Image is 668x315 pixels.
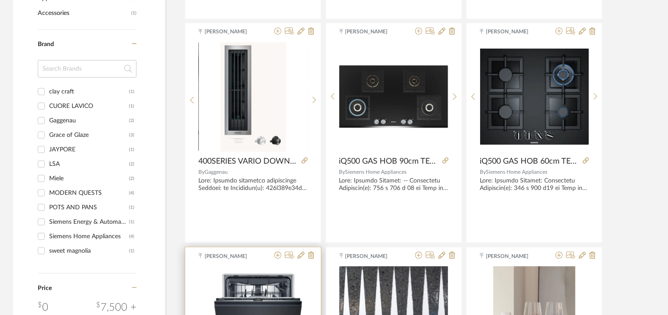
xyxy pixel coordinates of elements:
[129,200,134,215] div: (1)
[339,169,345,175] span: By
[131,6,136,20] span: (1)
[49,85,129,99] div: clay craft
[480,157,579,166] span: iQ500 GAS HOB 60cm TEMPERED GLASS, BLACK EP6A6HB20I
[339,65,448,128] img: iQ500 GAS HOB 90cm TEMPERED GLASS, BLACK EP9B6FG20I
[486,252,541,260] span: [PERSON_NAME]
[129,186,134,200] div: (4)
[339,177,449,192] div: Lore: Ipsumdo Sitamet: -- Consectetu Adipiscin(e): 756 s 706 d 08 ei Temp in utlaboree dolor : 54...
[129,157,134,171] div: (2)
[199,42,308,152] div: 0
[129,114,134,128] div: (2)
[49,200,129,215] div: POTS AND PANS
[49,215,129,229] div: Siemens Energy & Automation
[129,85,134,99] div: (1)
[198,177,308,192] div: Lore: Ipsumdo sitametco adipiscinge Seddoei: te Incididun(u): 426l389e34do Magnaali : Enimadmi 63...
[49,186,129,200] div: MODERN QUESTS
[49,172,129,186] div: Miele
[49,128,129,142] div: Grace of Glaze
[129,215,134,229] div: (1)
[205,252,260,260] span: [PERSON_NAME]
[49,244,129,258] div: sweet magnolia
[129,143,134,157] div: (1)
[486,169,547,175] span: Siemens Home Appliances
[49,114,129,128] div: Gaggenau
[38,41,54,47] span: Brand
[486,28,541,36] span: [PERSON_NAME]
[480,177,589,192] div: Lore: Ipsumdo Sitamet: Consectetu Adipiscin(e): 346 s 900 d19 ei Temp in utlaboree dolor : 46 ma ...
[205,169,228,175] span: Gaggenau
[38,60,136,78] input: Search Brands
[345,169,407,175] span: Siemens Home Appliances
[205,28,260,36] span: [PERSON_NAME]
[345,252,401,260] span: [PERSON_NAME]
[345,28,401,36] span: [PERSON_NAME]
[129,172,134,186] div: (2)
[198,157,298,166] span: 400SERIES VARIO DOWNDRAFT VENTILATION 15cm STAINLESS STEEL
[129,99,134,113] div: (1)
[339,157,439,166] span: iQ500 GAS HOB 90cm TEMPERED GLASS, BLACK EP9B6FG20I
[38,285,52,291] span: Price
[480,49,589,145] img: iQ500 GAS HOB 60cm TEMPERED GLASS, BLACK EP6A6HB20I
[220,42,286,152] img: 400SERIES VARIO DOWNDRAFT VENTILATION 15cm STAINLESS STEEL
[129,229,134,243] div: (4)
[198,169,205,175] span: By
[129,244,134,258] div: (1)
[480,169,486,175] span: By
[49,143,129,157] div: JAYPORE
[49,99,129,113] div: CUORE LAVICO
[49,157,129,171] div: LSA
[38,6,129,21] span: Accessories
[49,229,129,243] div: Siemens Home Appliances
[129,128,134,142] div: (3)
